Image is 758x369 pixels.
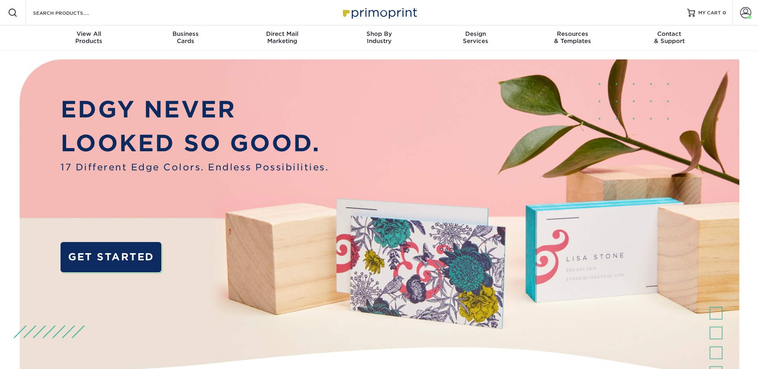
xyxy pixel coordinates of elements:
[331,25,427,51] a: Shop ByIndustry
[61,92,329,127] p: EDGY NEVER
[427,30,524,37] span: Design
[137,30,234,37] span: Business
[32,8,110,18] input: SEARCH PRODUCTS.....
[61,126,329,160] p: LOOKED SO GOOD.
[524,30,621,37] span: Resources
[61,160,329,174] span: 17 Different Edge Colors. Endless Possibilities.
[524,25,621,51] a: Resources& Templates
[234,25,331,51] a: Direct MailMarketing
[621,25,718,51] a: Contact& Support
[41,30,137,37] span: View All
[137,25,234,51] a: BusinessCards
[331,30,427,45] div: Industry
[621,30,718,45] div: & Support
[427,25,524,51] a: DesignServices
[234,30,331,37] span: Direct Mail
[621,30,718,37] span: Contact
[524,30,621,45] div: & Templates
[427,30,524,45] div: Services
[698,10,721,16] span: MY CART
[234,30,331,45] div: Marketing
[723,10,726,16] span: 0
[331,30,427,37] span: Shop By
[41,30,137,45] div: Products
[61,242,161,272] a: GET STARTED
[339,4,419,21] img: Primoprint
[41,25,137,51] a: View AllProducts
[137,30,234,45] div: Cards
